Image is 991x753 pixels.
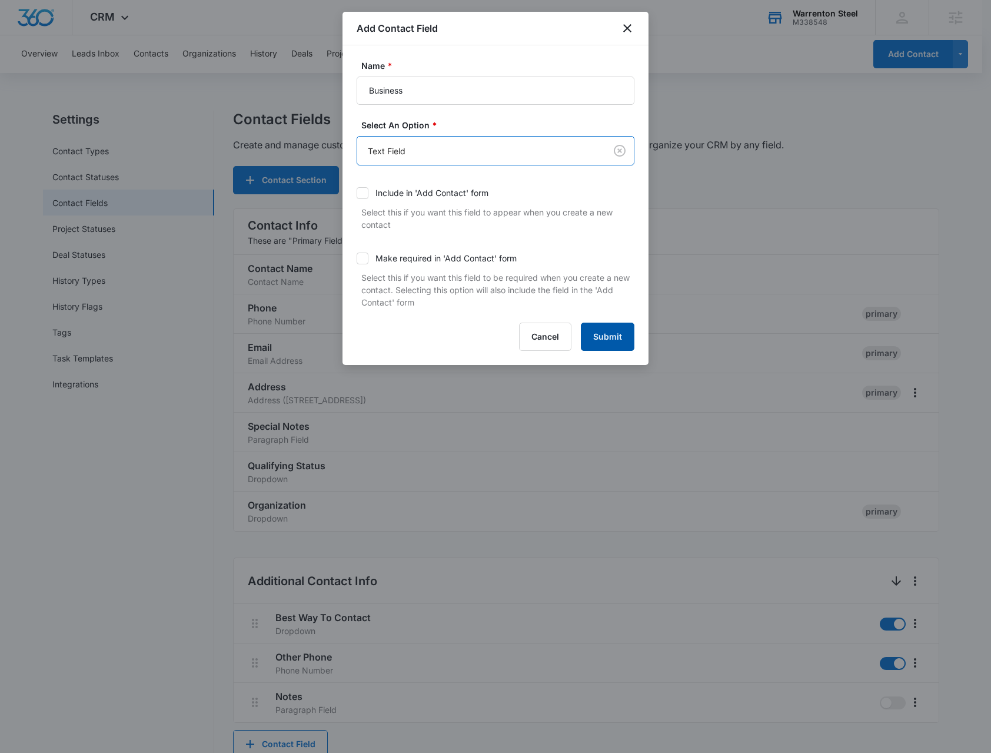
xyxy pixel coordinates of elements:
[581,323,634,351] button: Submit
[361,119,639,131] label: Select An Option
[357,21,438,35] h1: Add Contact Field
[361,206,634,231] p: Select this if you want this field to appear when you create a new contact
[361,59,639,72] label: Name
[357,77,634,105] input: Name
[361,271,634,309] p: Select this if you want this field to be required when you create a new contact. Selecting this o...
[375,187,488,199] div: Include in 'Add Contact' form
[519,323,571,351] button: Cancel
[620,21,634,35] button: close
[375,252,517,264] div: Make required in 'Add Contact' form
[610,141,629,160] button: Clear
